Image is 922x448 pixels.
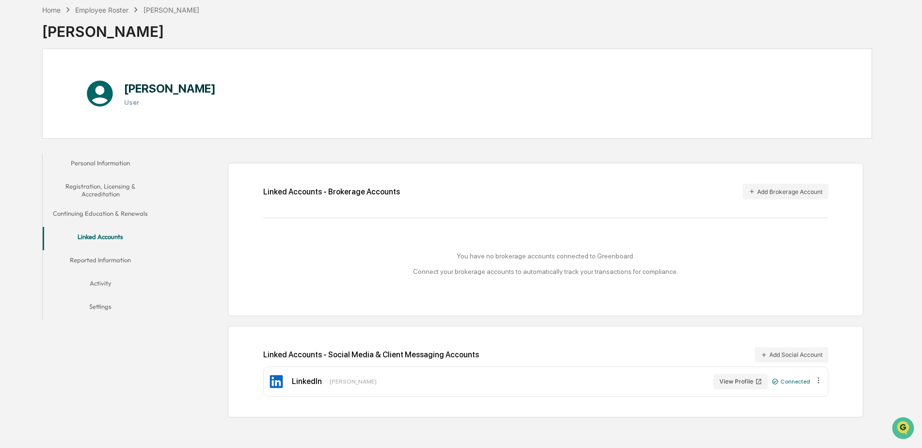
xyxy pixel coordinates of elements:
img: 1746055101610-c473b297-6a78-478c-a979-82029cc54cd1 [10,74,27,92]
div: 🖐️ [10,123,17,131]
button: Reported Information [43,250,159,273]
div: Employee Roster [75,6,128,14]
div: 🔎 [10,142,17,149]
button: Start new chat [165,77,176,89]
div: Linked Accounts - Social Media & Client Messaging Accounts [263,347,828,363]
button: Settings [43,297,159,320]
p: How can we help? [10,20,176,36]
button: Linked Accounts [43,227,159,250]
div: Linked Accounts - Brokerage Accounts [263,187,400,196]
div: secondary tabs example [43,153,159,320]
div: [PERSON_NAME] [143,6,199,14]
div: 🗄️ [70,123,78,131]
a: 🔎Data Lookup [6,137,65,154]
button: Add Brokerage Account [743,184,828,199]
div: [PERSON_NAME] [42,15,199,40]
div: Connected [772,378,810,385]
button: Continuing Education & Renewals [43,204,159,227]
a: Powered byPylon [68,164,117,172]
button: View Profile [714,374,768,389]
div: We're available if you need us! [33,84,123,92]
a: 🖐️Preclearance [6,118,66,136]
h1: [PERSON_NAME] [124,81,216,96]
span: Attestations [80,122,120,132]
iframe: Open customer support [891,416,917,442]
span: Pylon [96,164,117,172]
a: 🗄️Attestations [66,118,124,136]
button: Registration, Licensing & Accreditation [43,176,159,204]
div: Home [42,6,61,14]
div: Start new chat [33,74,159,84]
span: Preclearance [19,122,63,132]
div: [PERSON_NAME] [330,378,377,385]
h3: User [124,98,216,106]
button: Activity [43,273,159,297]
button: Add Social Account [755,347,828,363]
button: Personal Information [43,153,159,176]
div: You have no brokerage accounts connected to Greenboard. Connect your brokerage accounts to automa... [263,252,828,275]
div: LinkedIn [292,377,322,386]
img: LinkedIn Icon [269,374,284,389]
span: Data Lookup [19,141,61,150]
